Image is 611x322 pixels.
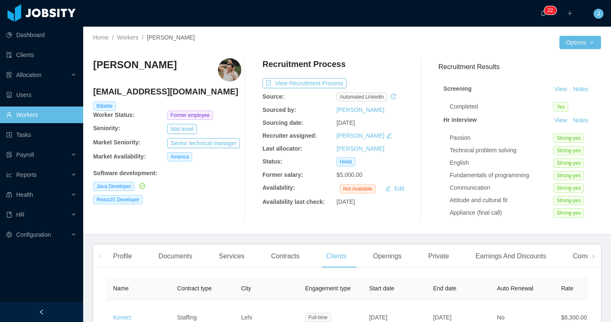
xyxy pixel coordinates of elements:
span: [DATE] [433,314,451,321]
a: [PERSON_NAME] [336,145,384,152]
div: Technical problem solving [450,146,553,155]
span: Reports [16,171,37,178]
span: Full-time [305,313,331,322]
span: Java Developer [93,182,134,191]
b: Sourced by: [262,107,296,113]
div: Documents [152,245,199,268]
span: Strong-yes [553,171,584,180]
span: City [241,285,251,292]
span: Strong-yes [553,208,584,218]
span: Strong-yes [553,183,584,193]
div: Earnings And Discounts [469,245,553,268]
span: Name [113,285,129,292]
span: Billable [93,102,116,111]
b: Worker Status: [93,111,134,118]
span: / [142,34,143,41]
b: Source: [262,93,284,100]
a: icon: robotUsers [6,87,77,103]
h3: Recruitment Results [438,62,601,72]
a: icon: profileTasks [6,126,77,143]
h4: [EMAIL_ADDRESS][DOMAIN_NAME] [93,86,241,97]
b: Market Availability: [93,153,146,160]
div: Attitude and cultural fit [450,196,553,205]
span: Strong-yes [553,196,584,205]
button: Senior technical manager [167,138,240,148]
a: [PERSON_NAME] [336,132,384,139]
div: English [450,159,553,167]
button: icon: exportView Recruitment Process [262,78,346,88]
i: icon: file-protect [6,152,12,158]
b: Status: [262,158,282,165]
button: Notes [570,116,592,126]
span: Auto Renewal [497,285,533,292]
span: Strong-yes [553,146,584,155]
span: [PERSON_NAME] [147,34,195,41]
a: icon: exportView Recruitment Process [262,80,346,87]
a: [PERSON_NAME] [336,107,384,113]
span: Health [16,191,33,198]
span: automated linkedin [336,92,387,102]
div: Completed [450,102,553,111]
span: Payroll [16,151,34,158]
div: Appliance (final call) [450,208,553,217]
b: Availability last check: [262,198,325,205]
span: Engagement type [305,285,351,292]
div: Private [422,245,456,268]
b: Recruiter assigned: [262,132,317,139]
b: Software development : [93,170,157,176]
span: Start date [369,285,394,292]
a: icon: userWorkers [6,107,77,123]
button: icon: editEdit [382,183,408,193]
p: 2 [547,6,550,15]
div: Fundamentals of programming [450,171,553,180]
span: $5,000.00 [336,171,362,178]
i: icon: line-chart [6,172,12,178]
i: icon: medicine-box [6,192,12,198]
span: America [167,152,192,161]
a: icon: pie-chartDashboard [6,27,77,43]
strong: Screening [443,85,472,92]
i: icon: check-circle [139,183,145,189]
strong: Hr interview [443,116,477,123]
span: [DATE] [369,314,387,321]
a: View [552,86,570,92]
a: icon: auditClients [6,47,77,63]
button: Optionsicon: down [559,36,601,49]
span: [DATE] [336,198,355,205]
span: Former employee [167,111,213,120]
b: Availability: [262,184,295,191]
a: icon: check-circle [138,183,145,189]
i: icon: solution [6,72,12,78]
i: icon: edit [386,133,392,139]
i: icon: history [391,94,396,99]
i: icon: bell [540,10,546,16]
span: Strong-yes [553,159,584,168]
a: Kenect [113,314,131,321]
span: Strong-yes [553,134,584,143]
b: Sourcing date: [262,119,303,126]
button: Notes [570,84,592,94]
span: [DATE] [336,119,355,126]
span: Configuration [16,231,51,238]
i: icon: left [98,254,102,258]
span: Allocation [16,72,42,78]
div: Clients [319,245,353,268]
img: 44e2c6c0-c15f-11ea-9835-23575bea2114_664f9fa508e09-400w.png [218,58,241,82]
div: Communication [450,183,553,192]
span: ReactJS Developer [93,195,143,204]
span: Yes [553,102,568,111]
span: J [597,9,600,19]
h3: [PERSON_NAME] [93,58,177,72]
b: Seniority: [93,125,120,131]
div: Profile [106,245,139,268]
a: Home [93,34,109,41]
span: / [112,34,114,41]
span: Hired [336,157,355,166]
span: Staffing [177,314,197,321]
sup: 22 [544,6,556,15]
b: Market Seniority: [93,139,141,146]
a: View [552,117,570,124]
div: Services [212,245,251,268]
span: End date [433,285,456,292]
div: Passion [450,134,553,142]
